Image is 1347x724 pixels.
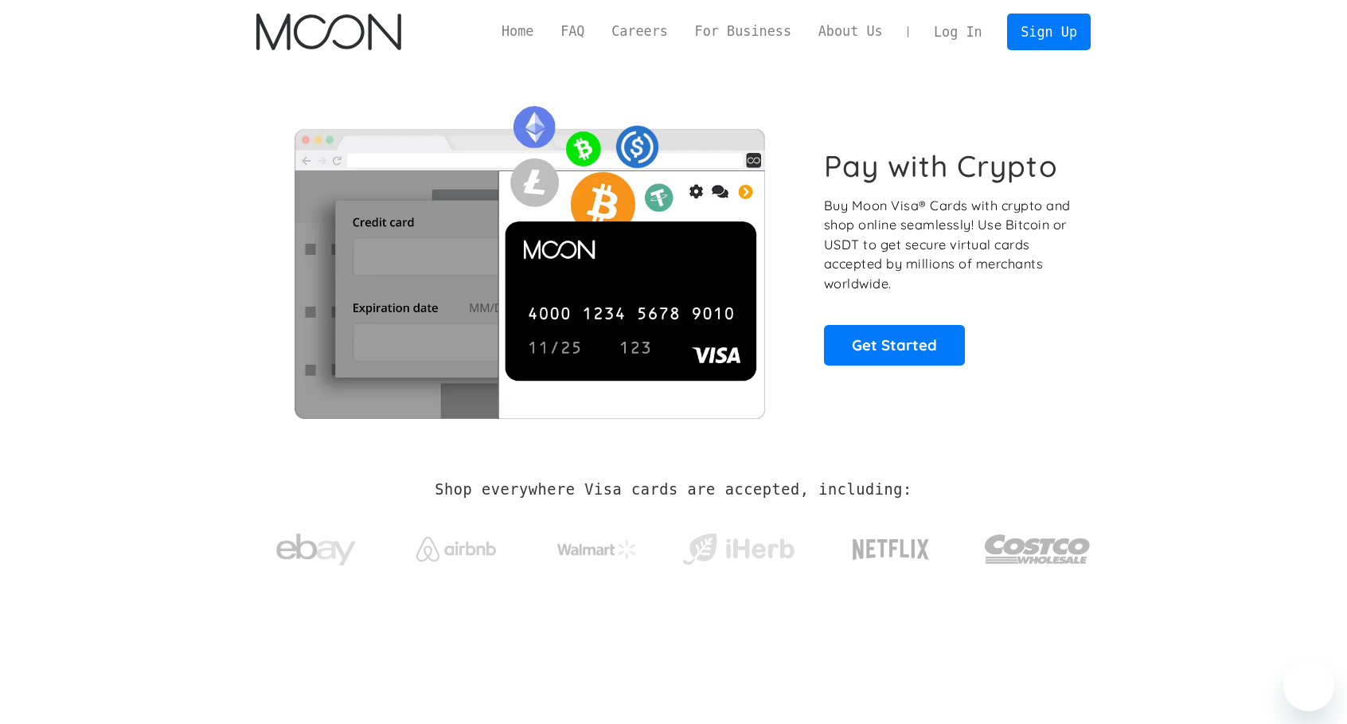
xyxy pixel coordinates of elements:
a: FAQ [547,22,598,41]
img: Walmart [557,540,637,559]
a: Airbnb [397,521,516,569]
h2: Shop everywhere Visa cards are accepted, including: [435,481,912,499]
h1: Pay with Crypto [824,148,1058,184]
a: iHerb [679,513,798,578]
a: Careers [598,22,681,41]
img: Netflix [851,530,931,569]
a: Netflix [820,514,962,577]
iframe: 启动消息传送窗口的按钮 [1283,660,1334,711]
a: Home [488,22,547,41]
p: Buy Moon Visa® Cards with crypto and shop online seamlessly! Use Bitcoin or USDT to get secure vi... [824,196,1073,294]
a: Costco [984,503,1091,587]
a: About Us [805,22,896,41]
a: Log In [920,14,995,49]
img: Moon Logo [256,14,400,50]
a: Walmart [538,524,657,567]
img: ebay [276,525,356,575]
a: home [256,14,400,50]
img: Moon Cards let you spend your crypto anywhere Visa is accepted. [256,95,802,418]
a: For Business [681,22,805,41]
img: iHerb [679,529,798,570]
a: Get Started [824,325,965,365]
a: ebay [256,509,375,583]
a: Sign Up [1007,14,1090,49]
img: Airbnb [416,537,496,562]
img: Costco [984,519,1091,579]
